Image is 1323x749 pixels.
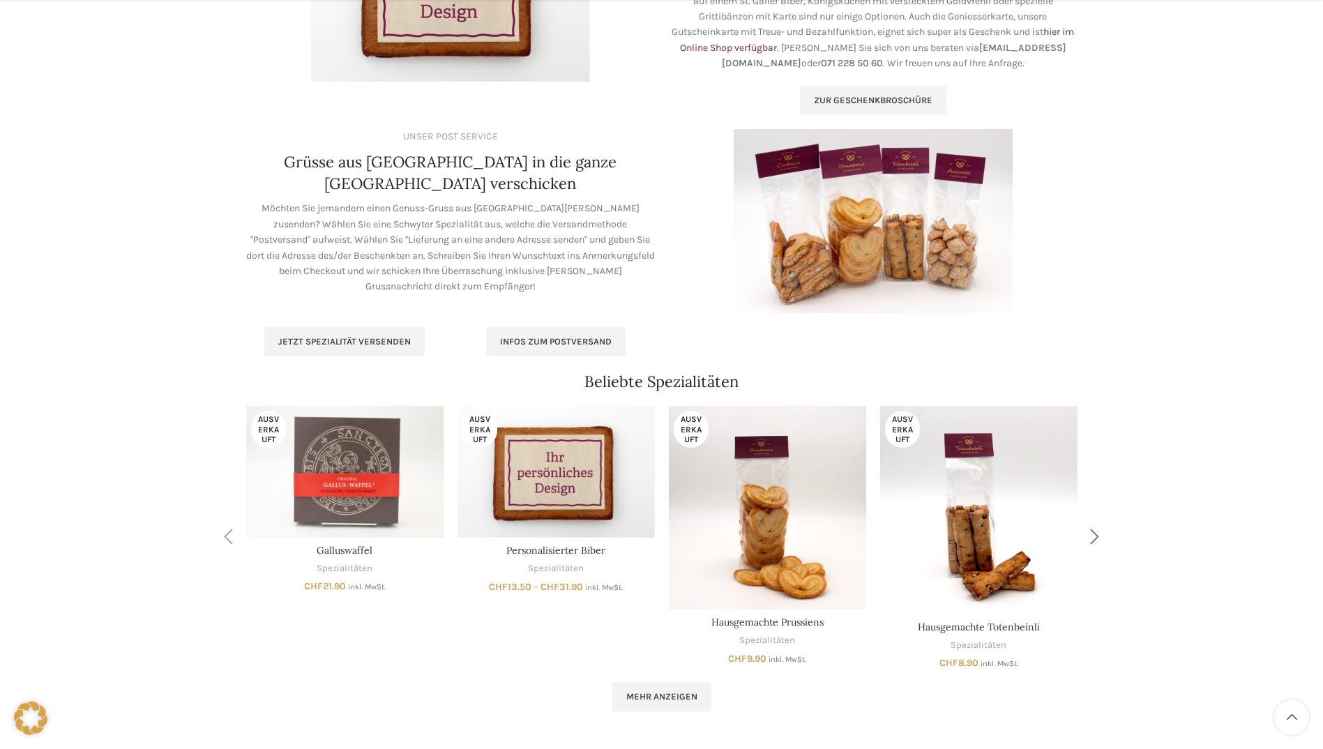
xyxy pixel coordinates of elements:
span: Infos zum Postversand [500,336,612,347]
a: Hausgemachte Prussiens [669,406,866,610]
span: Ausverkauft [251,411,286,448]
span: Ausverkauft [674,411,709,448]
span: – [534,581,538,593]
span: CHF [728,653,747,665]
bdi: 9.90 [728,653,766,665]
a: Infos zum Postversand [486,327,626,356]
span: Zur geschenkbroschüre [814,95,932,106]
a: Hausgemachte Totenbeinli [918,621,1040,633]
a: Mehr anzeigen [612,682,711,711]
h4: Grüsse aus [GEOGRAPHIC_DATA] in die ganze [GEOGRAPHIC_DATA] verschicken [246,151,655,195]
small: inkl. MwSt. [585,583,623,592]
a: Personalisierter Biber [458,406,655,538]
small: inkl. MwSt. [769,655,806,664]
small: inkl. MwSt. [981,659,1018,668]
a: Scroll to top button [1274,700,1309,735]
div: 2 / 13 [451,406,662,591]
h4: Beliebte Spezialitäten [584,371,739,393]
p: Möchten Sie jemandem einen Genuss-Gruss aus [GEOGRAPHIC_DATA][PERSON_NAME] zusenden? Wählen Sie e... [246,201,655,294]
span: Ausverkauft [462,411,497,448]
div: 1 / 13 [239,406,451,591]
a: hier im Online Shop verfügbar [680,26,1075,53]
bdi: 21.90 [304,580,346,592]
span: Ausverkauft [885,411,920,448]
a: Spezialitäten [317,562,372,575]
a: Galluswaffel [317,544,372,557]
div: Previous slide [211,520,246,554]
a: Personalisierter Biber [506,544,605,557]
div: UNSER POST SERVICE [403,129,498,144]
span: Mehr anzeigen [626,691,697,702]
bdi: 13.50 [489,581,531,593]
a: Jetzt Spezialität versenden [264,327,425,356]
small: inkl. MwSt. [348,582,386,591]
bdi: 31.90 [540,581,583,593]
a: Spezialitäten [951,639,1006,652]
a: Galluswaffel [246,406,444,538]
a: Hausgemachte Totenbeinli [880,406,1078,614]
strong: 071 228 50 60 [821,57,883,69]
a: Hausgemachte Prussiens [711,616,824,628]
a: Spezialitäten [528,562,584,575]
span: Jetzt Spezialität versenden [278,336,411,347]
span: CHF [304,580,323,592]
a: Zur geschenkbroschüre [800,86,946,115]
span: CHF [540,581,559,593]
a: Spezialitäten [739,634,795,647]
div: Next slide [1078,520,1112,554]
div: 4 / 13 [873,406,1084,668]
div: 3 / 13 [662,406,873,663]
span: CHF [939,657,958,669]
span: CHF [489,581,508,593]
bdi: 8.90 [939,657,978,669]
